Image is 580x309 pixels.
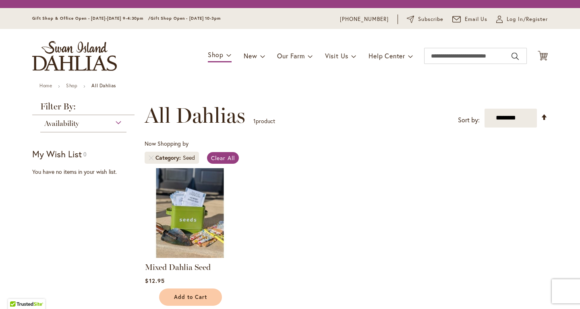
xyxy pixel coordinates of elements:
a: Subscribe [407,15,443,23]
a: Remove Category Seed [149,155,153,160]
strong: My Wish List [32,148,82,160]
label: Sort by: [458,113,480,128]
a: Log In/Register [496,15,548,23]
span: Visit Us [325,51,348,60]
span: Now Shopping by [145,140,188,147]
span: Log In/Register [507,15,548,23]
span: Availability [44,119,79,128]
a: store logo [32,41,117,71]
a: Home [39,82,52,89]
span: Gift Shop Open - [DATE] 10-3pm [151,16,221,21]
span: Category [155,154,183,162]
span: Our Farm [277,51,304,60]
a: Email Us [452,15,488,23]
a: Shop [66,82,77,89]
span: Gift Shop & Office Open - [DATE]-[DATE] 9-4:30pm / [32,16,151,21]
span: Shop [208,50,224,59]
button: Add to Cart [159,288,222,306]
span: All Dahlias [145,103,245,128]
p: product [253,115,275,128]
img: Mixed Dahlia Seed [145,168,235,258]
a: Mixed Dahlia Seed [145,252,235,260]
span: Help Center [369,51,405,60]
span: Email Us [465,15,488,23]
a: [PHONE_NUMBER] [340,15,389,23]
span: Add to Cart [174,294,207,301]
div: Seed [183,154,195,162]
a: Mixed Dahlia Seed [145,262,211,272]
strong: Filter By: [32,102,135,115]
iframe: Launch Accessibility Center [6,280,29,303]
button: Search [512,50,519,63]
span: 1 [253,117,256,125]
span: Subscribe [418,15,443,23]
span: $12.95 [145,277,164,284]
div: You have no items in your wish list. [32,168,140,176]
span: Clear All [211,154,235,162]
strong: All Dahlias [91,82,116,89]
a: Clear All [207,152,239,164]
span: New [244,51,257,60]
